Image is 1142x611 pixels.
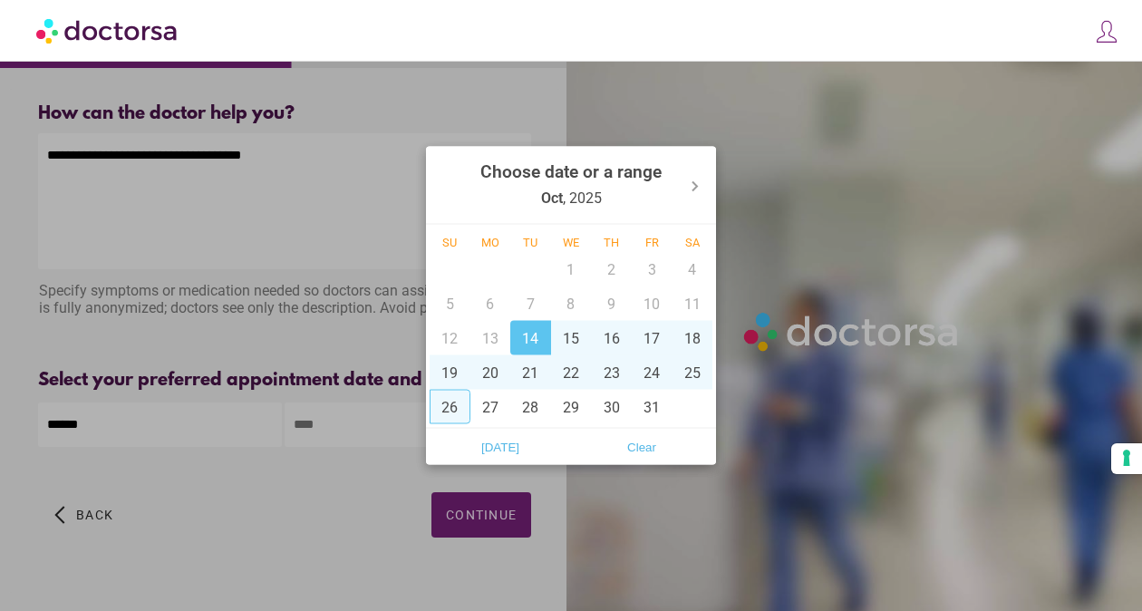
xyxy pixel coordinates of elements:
[576,433,707,461] span: Clear
[430,355,470,390] div: 19
[480,161,662,182] strong: Choose date or a range
[672,321,712,355] div: 18
[551,236,592,249] div: We
[36,10,179,51] img: Doctorsa.com
[430,236,470,249] div: Su
[510,236,551,249] div: Tu
[632,236,673,249] div: Fr
[632,252,673,286] div: 3
[632,286,673,321] div: 10
[591,286,632,321] div: 9
[470,286,511,321] div: 6
[551,252,592,286] div: 1
[632,321,673,355] div: 17
[470,321,511,355] div: 13
[541,189,563,207] strong: Oct
[430,321,470,355] div: 12
[1111,443,1142,474] button: Your consent preferences for tracking technologies
[510,355,551,390] div: 21
[551,355,592,390] div: 22
[672,236,712,249] div: Sa
[571,432,712,461] button: Clear
[591,321,632,355] div: 16
[591,252,632,286] div: 2
[591,390,632,424] div: 30
[672,252,712,286] div: 4
[632,390,673,424] div: 31
[551,390,592,424] div: 29
[510,390,551,424] div: 28
[430,390,470,424] div: 26
[1094,19,1119,44] img: icons8-customer-100.png
[510,321,551,355] div: 14
[591,236,632,249] div: Th
[632,355,673,390] div: 24
[480,150,662,220] div: , 2025
[510,286,551,321] div: 7
[470,236,511,249] div: Mo
[470,355,511,390] div: 20
[430,286,470,321] div: 5
[551,321,592,355] div: 15
[591,355,632,390] div: 23
[435,433,566,461] span: [DATE]
[672,355,712,390] div: 25
[551,286,592,321] div: 8
[672,286,712,321] div: 11
[430,432,571,461] button: [DATE]
[470,390,511,424] div: 27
